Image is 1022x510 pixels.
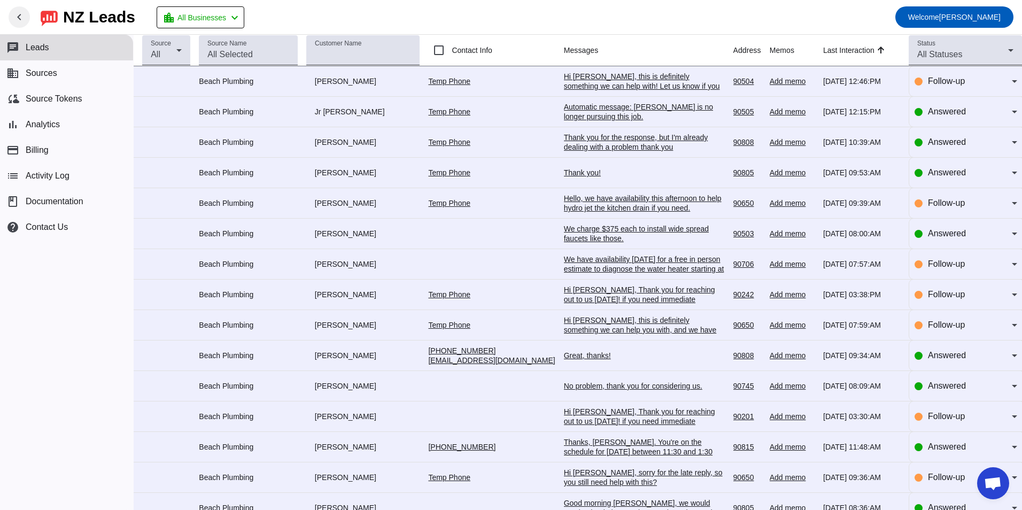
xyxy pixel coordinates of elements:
[733,76,761,86] div: 90504
[160,166,173,179] mat-icon: Yelp
[823,412,900,421] div: [DATE] 03:30:AM
[6,221,19,234] mat-icon: help
[770,198,815,208] div: Add memo
[13,11,26,24] mat-icon: chevron_left
[306,473,420,482] div: [PERSON_NAME]
[450,45,492,56] label: Contact Info
[928,320,965,329] span: Follow-up
[199,229,298,238] div: Beach Plumbing
[564,381,724,391] div: No problem, thank you for considering us.
[770,381,815,391] div: Add memo
[199,290,298,299] div: Beach Plumbing
[823,259,900,269] div: [DATE] 07:57:AM
[770,137,815,147] div: Add memo
[162,11,175,24] mat-icon: location_city
[928,198,965,207] span: Follow-up
[823,76,900,86] div: [DATE] 12:46:PM
[199,198,298,208] div: Beach Plumbing
[26,94,82,104] span: Source Tokens
[26,171,69,181] span: Activity Log
[228,11,241,24] mat-icon: chevron_left
[564,35,733,66] th: Messages
[428,443,495,451] a: [PHONE_NUMBER]
[6,41,19,54] mat-icon: chat
[26,43,49,52] span: Leads
[63,10,135,25] div: NZ Leads
[823,168,900,177] div: [DATE] 09:53:AM
[823,381,900,391] div: [DATE] 08:09:AM
[199,107,298,117] div: Beach Plumbing
[733,168,761,177] div: 90805
[928,351,966,360] span: Answered
[564,437,724,457] div: Thanks, [PERSON_NAME]. You're on the schedule for [DATE] between 11:30 and 1:30
[823,290,900,299] div: [DATE] 03:38:PM
[928,442,966,451] span: Answered
[917,50,962,59] span: All Statuses
[6,144,19,157] mat-icon: payment
[428,168,470,177] a: Temp Phone
[6,169,19,182] mat-icon: list
[770,442,815,452] div: Add memo
[823,229,900,238] div: [DATE] 08:00:AM
[306,290,420,299] div: [PERSON_NAME]
[160,105,173,118] mat-icon: Yelp
[26,68,57,78] span: Sources
[564,407,724,455] div: Hi [PERSON_NAME], Thank you for reaching out to us [DATE]! if you need immediate assistance, you ...
[157,6,244,28] button: All Businesses
[199,381,298,391] div: Beach Plumbing
[977,467,1009,499] div: Open chat
[6,92,19,105] mat-icon: cloud_sync
[306,442,420,452] div: [PERSON_NAME]
[306,76,420,86] div: [PERSON_NAME]
[928,107,966,116] span: Answered
[428,107,470,116] a: Temp Phone
[770,351,815,360] div: Add memo
[306,107,420,117] div: Jr [PERSON_NAME]
[564,133,724,152] div: Thank you for the response, but I'm already dealing with a problem thank you
[564,194,724,213] div: Hello, we have availability this afternoon to help hydro jet the kitchen drain if you need.
[733,198,761,208] div: 90650
[733,137,761,147] div: 90808
[823,473,900,482] div: [DATE] 09:36:AM
[160,471,173,484] mat-icon: Yelp
[26,222,68,232] span: Contact Us
[823,442,900,452] div: [DATE] 11:48:AM
[823,198,900,208] div: [DATE] 09:39:AM
[823,320,900,330] div: [DATE] 07:59:AM
[770,229,815,238] div: Add memo
[199,168,298,177] div: Beach Plumbing
[306,137,420,147] div: [PERSON_NAME]
[928,259,965,268] span: Follow-up
[160,258,173,271] mat-icon: Yelp
[26,197,83,206] span: Documentation
[564,224,724,243] div: We charge $375 each to install wide spread faucets like those.
[199,259,298,269] div: Beach Plumbing
[160,380,173,392] mat-icon: Yelp
[823,137,900,147] div: [DATE] 10:39:AM
[151,40,171,47] mat-label: Source
[306,259,420,269] div: [PERSON_NAME]
[770,168,815,177] div: Add memo
[908,13,939,21] span: Welcome
[564,468,724,487] div: Hi [PERSON_NAME], sorry for the late reply, so you still need help with this?
[770,76,815,86] div: Add memo
[733,351,761,360] div: 90808
[823,107,900,117] div: [DATE] 12:15:PM
[160,197,173,210] mat-icon: Yelp
[733,473,761,482] div: 90650
[428,346,495,355] a: [PHONE_NUMBER]
[26,120,60,129] span: Analytics
[6,67,19,80] mat-icon: business
[160,349,173,362] mat-icon: Yelp
[6,195,19,208] span: book
[928,229,966,238] span: Answered
[564,285,724,333] div: Hi [PERSON_NAME], Thank you for reaching out to us [DATE]! if you need immediate assistance, you ...
[160,136,173,149] mat-icon: Yelp
[564,351,724,360] div: Great, thanks!
[177,10,226,25] span: All Businesses
[160,410,173,423] mat-icon: Yelp
[770,412,815,421] div: Add memo
[928,76,965,86] span: Follow-up
[733,442,761,452] div: 90815
[928,381,966,390] span: Answered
